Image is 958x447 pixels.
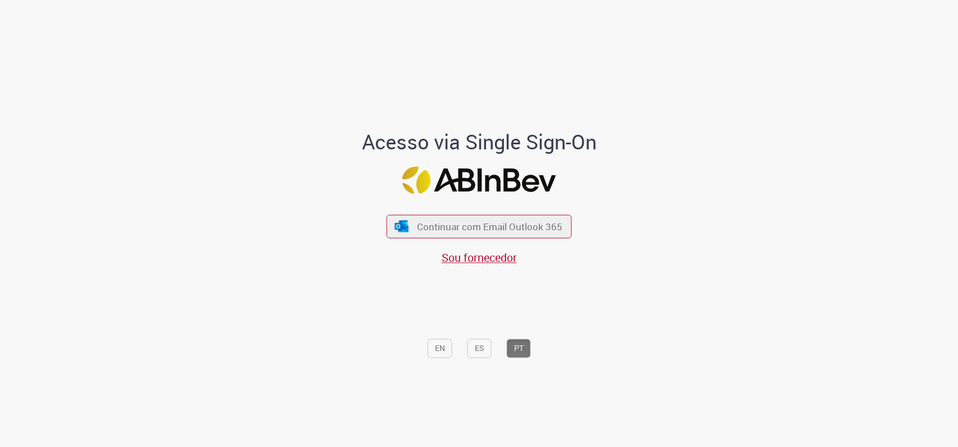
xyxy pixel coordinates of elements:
button: PT [507,339,531,358]
img: Logo ABInBev [402,167,556,194]
button: ícone Azure/Microsoft 360 Continuar com Email Outlook 365 [387,215,572,238]
h1: Acesso via Single Sign-On [323,131,635,153]
a: Sou fornecedor [442,250,517,265]
button: EN [428,339,452,358]
img: ícone Azure/Microsoft 360 [393,220,409,232]
span: Continuar com Email Outlook 365 [417,220,562,233]
button: ES [467,339,492,358]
